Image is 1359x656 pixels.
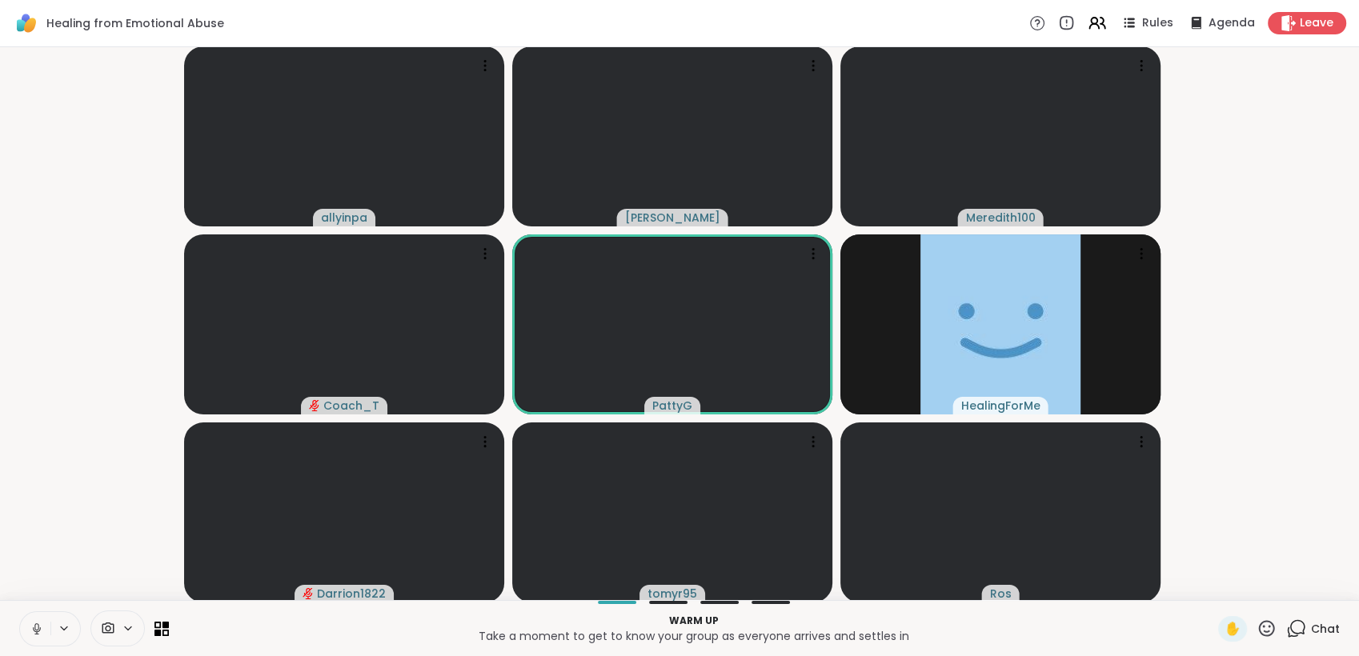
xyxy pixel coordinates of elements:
span: Darrion1822 [317,586,386,602]
p: Warm up [178,614,1209,628]
span: Meredith100 [966,210,1036,226]
span: PattyG [652,398,692,414]
span: Agenda [1209,15,1255,31]
img: ShareWell Logomark [13,10,40,37]
span: HealingForMe [961,398,1040,414]
span: tomyr95 [647,586,697,602]
span: Chat [1311,621,1340,637]
span: [PERSON_NAME] [625,210,720,226]
p: Take a moment to get to know your group as everyone arrives and settles in [178,628,1209,644]
span: Healing from Emotional Abuse [46,15,224,31]
span: Leave [1300,15,1333,31]
img: HealingForMe [920,234,1080,414]
span: audio-muted [309,400,320,411]
span: Coach_T [323,398,379,414]
span: Rules [1142,15,1173,31]
span: ✋ [1225,619,1241,638]
span: Ros [990,586,1012,602]
span: allyinpa [321,210,367,226]
span: audio-muted [303,588,314,599]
